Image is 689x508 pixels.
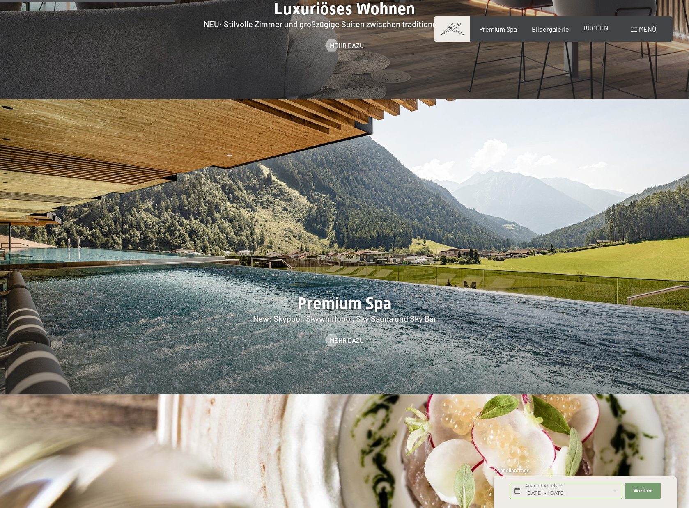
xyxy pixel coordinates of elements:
[326,336,364,345] a: Mehr dazu
[583,24,609,32] a: BUCHEN
[633,487,652,494] span: Weiter
[639,25,656,33] span: Menü
[326,41,364,50] a: Mehr dazu
[330,41,364,50] span: Mehr dazu
[494,467,530,474] span: Schnellanfrage
[330,336,364,345] span: Mehr dazu
[479,25,517,33] a: Premium Spa
[532,25,569,33] a: Bildergalerie
[625,483,660,499] button: Weiter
